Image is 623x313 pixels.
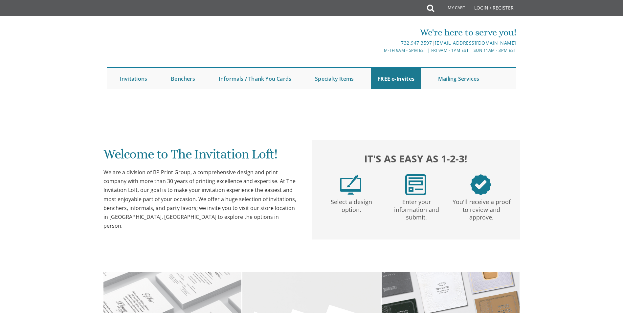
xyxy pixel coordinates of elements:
[212,68,298,89] a: Informals / Thank You Cards
[435,40,516,46] a: [EMAIL_ADDRESS][DOMAIN_NAME]
[401,40,432,46] a: 732.947.3597
[164,68,202,89] a: Benchers
[244,26,516,39] div: We're here to serve you!
[432,68,486,89] a: Mailing Services
[405,174,426,195] img: step2.png
[318,151,513,166] h2: It's as easy as 1-2-3!
[103,168,299,230] div: We are a division of BP Print Group, a comprehensive design and print company with more than 30 y...
[340,174,361,195] img: step1.png
[308,68,360,89] a: Specialty Items
[244,47,516,54] div: M-Th 9am - 5pm EST | Fri 9am - 1pm EST | Sun 11am - 3pm EST
[371,68,421,89] a: FREE e-Invites
[113,68,154,89] a: Invitations
[450,195,513,221] p: You'll receive a proof to review and approve.
[434,1,470,17] a: My Cart
[320,195,383,214] p: Select a design option.
[470,174,491,195] img: step3.png
[103,147,299,166] h1: Welcome to The Invitation Loft!
[385,195,448,221] p: Enter your information and submit.
[244,39,516,47] div: |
